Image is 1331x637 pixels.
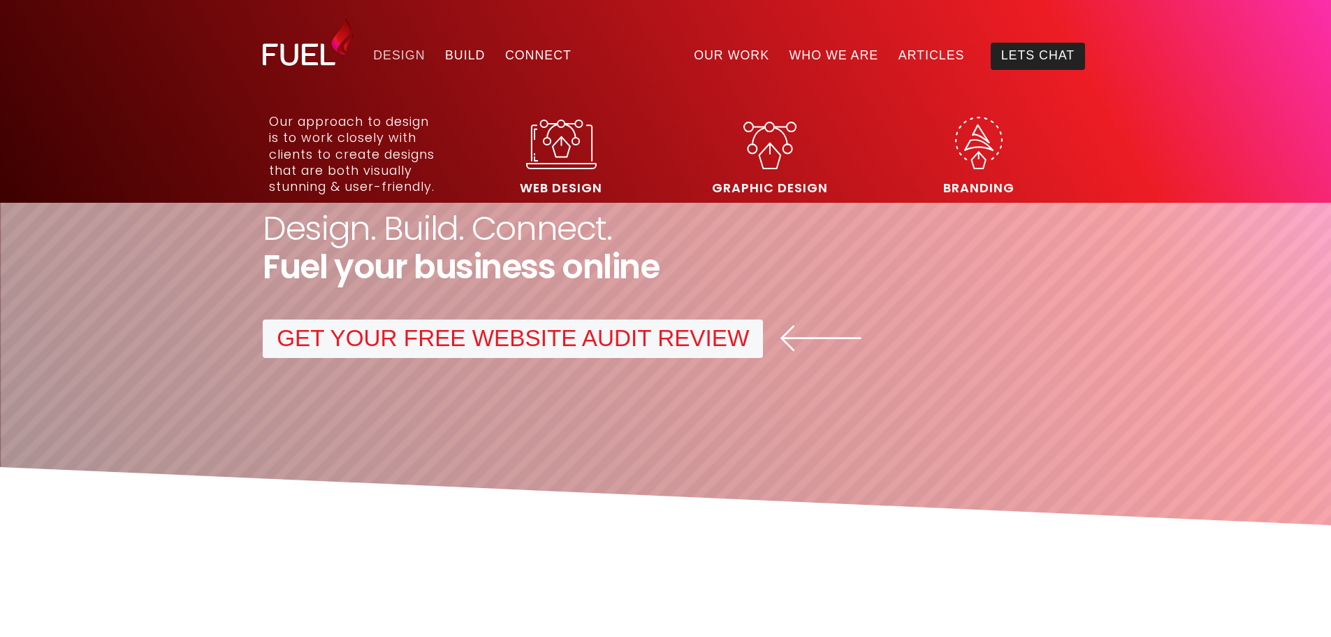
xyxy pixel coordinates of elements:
a: Our Work [684,43,779,70]
a: Lets Chat [991,43,1084,70]
a: Articles [888,43,974,70]
a: Our approach to designis to work closely withclients to create designsthat are both visuallystunn... [256,100,449,201]
a: Branding [882,100,1075,201]
a: Build [435,43,495,70]
img: Fuel Design Ltd - Website design and development company in North Shore, Auckland [263,17,354,66]
a: Web Design [465,100,657,201]
a: GET YOUR FREE WEBSITE AUDIT REVIEW [263,320,763,358]
a: Connect [495,43,582,70]
a: Graphic Design [674,100,866,201]
h3: Design. Build. Connect. [263,209,1068,248]
a: Design [363,43,435,70]
h2: Fuel your business online [263,248,1068,286]
img: Left Arrow [780,325,864,352]
a: Who We Are [779,43,888,70]
p: Our approach to design is to work closely with clients to create designs that are both visually s... [269,113,435,194]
